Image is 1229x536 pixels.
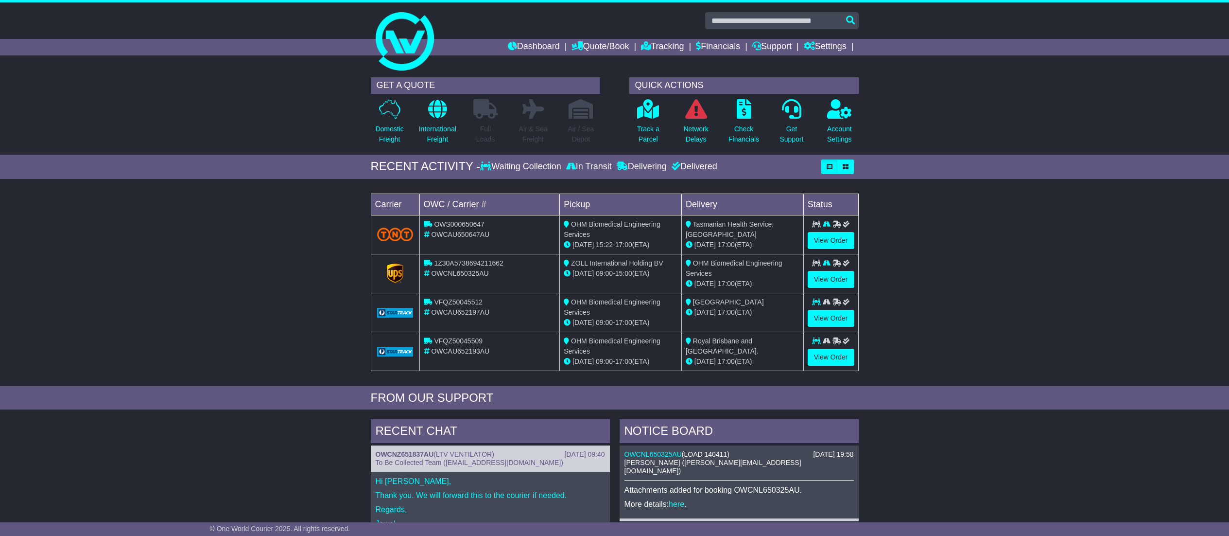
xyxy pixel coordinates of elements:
[808,232,854,249] a: View Order
[686,279,799,289] div: (ETA)
[620,419,859,446] div: NOTICE BOARD
[808,349,854,366] a: View Order
[376,450,434,458] a: OWCNZ651837AU
[434,337,483,345] span: VFQZ50045509
[480,161,563,172] div: Waiting Collection
[376,519,605,528] p: Jewel
[641,39,684,55] a: Tracking
[560,194,682,215] td: Pickup
[624,450,854,459] div: ( )
[629,77,859,94] div: QUICK ACTIONS
[431,231,489,238] span: OWCAU650647AU
[669,500,684,508] a: here
[564,240,677,250] div: - (ETA)
[376,477,605,486] p: Hi [PERSON_NAME],
[377,308,414,318] img: GetCarrierServiceLogo
[371,77,600,94] div: GET A QUOTE
[596,357,613,365] span: 09:00
[827,124,852,144] p: Account Settings
[813,450,853,459] div: [DATE] 19:58
[572,319,594,326] span: [DATE]
[694,280,716,287] span: [DATE]
[686,259,782,277] span: OHM Biomedical Engineering Services
[377,347,414,357] img: GetCarrierServiceLogo
[718,241,735,249] span: 17:00
[779,124,803,144] p: Get Support
[614,161,669,172] div: Delivering
[803,194,858,215] td: Status
[615,357,632,365] span: 17:00
[564,450,605,459] div: [DATE] 09:40
[694,357,716,365] span: [DATE]
[572,357,594,365] span: [DATE]
[572,269,594,277] span: [DATE]
[419,194,560,215] td: OWC / Carrier #
[686,337,759,355] span: Royal Brisbane and [GEOGRAPHIC_DATA].
[564,268,677,279] div: - (ETA)
[624,450,682,458] a: OWCNL650325AU
[808,310,854,327] a: View Order
[615,241,632,249] span: 17:00
[376,450,605,459] div: ( )
[434,259,503,267] span: 1Z30A5738694211662
[431,269,488,277] span: OWCNL650325AU
[375,124,403,144] p: Domestic Freight
[564,318,677,328] div: - (ETA)
[683,124,708,144] p: Network Delays
[473,124,498,144] p: Full Loads
[564,298,660,316] span: OHM Biomedical Engineering Services
[752,39,792,55] a: Support
[571,39,629,55] a: Quote/Book
[596,319,613,326] span: 09:00
[669,161,717,172] div: Delivered
[686,357,799,367] div: (ETA)
[637,99,660,150] a: Track aParcel
[696,39,740,55] a: Financials
[375,99,404,150] a: DomesticFreight
[686,240,799,250] div: (ETA)
[779,99,804,150] a: GetSupport
[615,319,632,326] span: 17:00
[681,194,803,215] td: Delivery
[718,280,735,287] span: 17:00
[508,39,560,55] a: Dashboard
[376,491,605,500] p: Thank you. We will forward this to the courier if needed.
[804,39,847,55] a: Settings
[519,124,548,144] p: Air & Sea Freight
[376,459,563,466] span: To Be Collected Team ([EMAIL_ADDRESS][DOMAIN_NAME])
[686,307,799,318] div: (ETA)
[637,124,659,144] p: Track a Parcel
[571,259,663,267] span: ZOLL International Holding BV
[615,269,632,277] span: 15:00
[596,269,613,277] span: 09:00
[431,308,489,316] span: OWCAU652197AU
[624,459,801,475] span: [PERSON_NAME] ([PERSON_NAME][EMAIL_ADDRESS][DOMAIN_NAME])
[418,99,457,150] a: InternationalFreight
[564,220,660,238] span: OHM Biomedical Engineering Services
[564,337,660,355] span: OHM Biomedical Engineering Services
[624,500,854,509] p: More details: .
[371,391,859,405] div: FROM OUR SUPPORT
[686,220,774,238] span: Tasmanian Health Service, [GEOGRAPHIC_DATA]
[808,271,854,288] a: View Order
[728,124,759,144] p: Check Financials
[684,450,727,458] span: LOAD 140411
[718,308,735,316] span: 17:00
[564,161,614,172] div: In Transit
[694,308,716,316] span: [DATE]
[596,241,613,249] span: 15:22
[377,228,414,241] img: TNT_Domestic.png
[694,241,716,249] span: [DATE]
[210,525,350,533] span: © One World Courier 2025. All rights reserved.
[371,160,481,174] div: RECENT ACTIVITY -
[376,505,605,514] p: Regards,
[693,298,764,306] span: [GEOGRAPHIC_DATA]
[436,450,492,458] span: LTV VENTILATOR
[371,194,419,215] td: Carrier
[728,99,760,150] a: CheckFinancials
[718,357,735,365] span: 17:00
[419,124,456,144] p: International Freight
[624,485,854,495] p: Attachments added for booking OWCNL650325AU.
[434,298,483,306] span: VFQZ50045512
[827,99,852,150] a: AccountSettings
